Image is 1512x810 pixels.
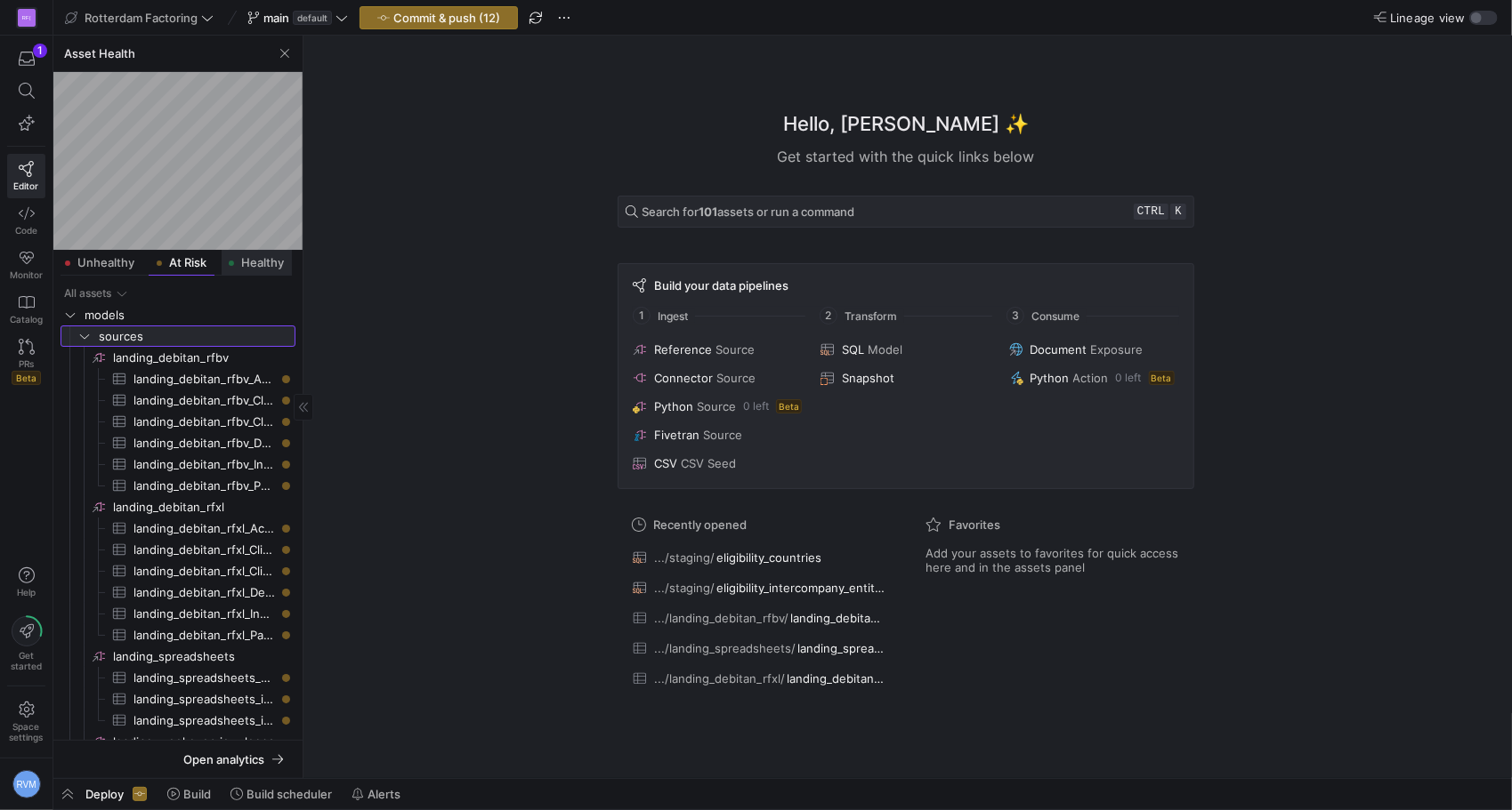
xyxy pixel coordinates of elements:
button: Build scheduler [222,779,340,809]
a: Editor [7,154,45,198]
button: .../staging/eligibility_countries [628,546,890,569]
span: Build [183,787,211,801]
div: Press SPACE to select this row. [61,603,295,624]
span: .../landing_spreadsheets/ [654,641,796,655]
div: Press SPACE to select this row. [61,581,295,603]
button: Getstarted [7,609,45,678]
span: landing_debitan_rfbv_Debtors​​​​​​​​​ [133,433,275,453]
span: landing_debitan_rfbv_Invoices​​​​​​​​​ [133,454,275,475]
span: Space settings [10,721,44,742]
span: models [85,305,293,325]
span: Deploy [85,787,124,801]
a: landing_debitan_rfbv_ClientFinanceStatement​​​​​​​​​ [61,389,295,411]
span: Action [1073,371,1109,385]
div: RVM [12,770,41,798]
a: landing_debitan_rfxl_Payments​​​​​​​​​ [61,624,295,646]
div: 1 [33,44,47,58]
button: RVM [7,766,45,803]
span: landing_debitan_rfxl_Payments​​​​​​​​​ [133,625,275,646]
a: landing_debitan_rfxl_ActiveClients​​​​​​​​​ [61,517,295,539]
div: RF( [18,9,36,27]
button: Alerts [344,779,408,809]
span: landing_spreadsheets_intercompany_entities​​​​​​​​​ [133,689,275,710]
a: landing_spreadsheets_countries_eligibility​​​​​​​​​ [61,667,295,688]
span: Connector [654,371,713,385]
div: Press SPACE to select this row. [61,667,295,688]
span: 0 left [1116,372,1142,384]
a: landing_debitan_rfxl_ClientFinanceStatement​​​​​​​​​ [61,539,295,560]
span: Search for assets or run a command [642,205,854,219]
span: Beta [12,371,41,385]
span: Python [1031,371,1070,385]
button: maindefault [243,6,352,29]
a: landing_debitan_rfbv_Payments​​​​​​​​​ [61,475,295,496]
span: Open analytics [183,752,264,766]
span: landing_weekoverview_legacy​​​​​​​​ [113,732,293,752]
a: landing_debitan_rfbv_Debtors​​​​​​​​​ [61,432,295,453]
button: FivetranSource [629,424,806,445]
span: landing_debitan_rfbv​​​​​​​​ [113,348,293,368]
a: landing_debitan_rfxl_Debtors​​​​​​​​​ [61,581,295,603]
span: Editor [14,180,39,191]
div: Press SPACE to select this row. [61,539,295,560]
button: PythonSource0 leftBeta [629,396,806,417]
button: DocumentExposure [1006,339,1183,360]
button: .../landing_debitan_rfbv/landing_debitan_rfbv_ActiveClients [628,606,890,630]
span: .../staging/ [654,581,715,595]
div: Press SPACE to select this row. [61,646,295,667]
button: CSVCSV Seed [629,453,806,474]
a: RF( [7,3,45,33]
span: Get started [11,650,42,671]
button: Search for101assets or run a commandctrlk [618,196,1194,228]
strong: 101 [699,205,717,219]
span: SQL [842,342,864,357]
div: Press SPACE to select this row. [61,496,295,517]
span: landing_spreadsheets_intercompany_entities [797,641,885,655]
div: Press SPACE to select this row. [61,624,295,646]
a: Spacesettings [7,694,45,750]
button: ReferenceSource [629,339,806,360]
span: landing_debitan_rfbv_Clients​​​​​​​​​ [133,412,275,432]
a: landing_weekoverview_legacy​​​​​​​​ [61,731,295,752]
div: Press SPACE to select this row. [61,347,295,368]
a: Code [7,198,45,243]
span: PRs [19,358,34,369]
span: default [293,11,332,25]
a: landing_debitan_rfbv​​​​​​​​ [61,347,295,368]
a: landing_debitan_rfbv_ActiveClients​​​​​​​​​ [61,368,295,389]
span: landing_debitan_rfxl_Invoices​​​​​​​​​ [133,604,275,624]
span: Source [703,428,742,442]
span: Python [654,399,693,413]
span: landing_debitan_rfbv_ClientFinanceStatement​​​​​​​​​ [133,390,275,411]
div: Press SPACE to select this row. [61,411,295,432]
button: Rotterdam Factoring [61,6,218,29]
span: Alerts [368,787,400,801]
span: Add your assets to favorites for quick access here and in the assets panel [926,546,1180,574]
span: Monitor [10,269,43,280]
span: landing_spreadsheets​​​​​​​​ [113,646,293,667]
span: At Risk [169,257,206,269]
button: PythonAction0 leftBeta [1006,367,1183,389]
span: eligibility_intercompany_entities [716,581,885,595]
div: Press SPACE to select this row. [61,453,295,475]
div: Press SPACE to select this row. [61,304,295,325]
span: landing_debitan_rfxl_ClientFinanceStatement​​​​​​​​​ [133,540,275,560]
span: Unhealthy [77,257,134,269]
a: Catalog [7,287,45,332]
span: Source [697,399,736,413]
span: Source [716,371,756,385]
span: Favorites [949,517,1000,532]
span: landing_debitan_rfbv_Payments​​​​​​​​​ [133,476,275,496]
span: 0 left [743,400,769,413]
span: Document [1031,342,1088,357]
span: landing_spreadsheets_countries_eligibility​​​​​​​​​ [133,668,275,688]
a: landing_debitan_rfbv_Clients​​​​​​​​​ [61,411,295,432]
div: Press SPACE to select this row. [61,432,295,453]
span: Recently opened [653,517,747,532]
span: Fivetran [654,428,699,442]
span: Beta [776,399,802,413]
button: .../landing_spreadsheets/landing_spreadsheets_intercompany_entities [628,637,890,660]
span: Beta [1149,371,1175,385]
span: .../landing_debitan_rfxl/ [654,671,785,686]
button: Open analytics [172,748,295,771]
